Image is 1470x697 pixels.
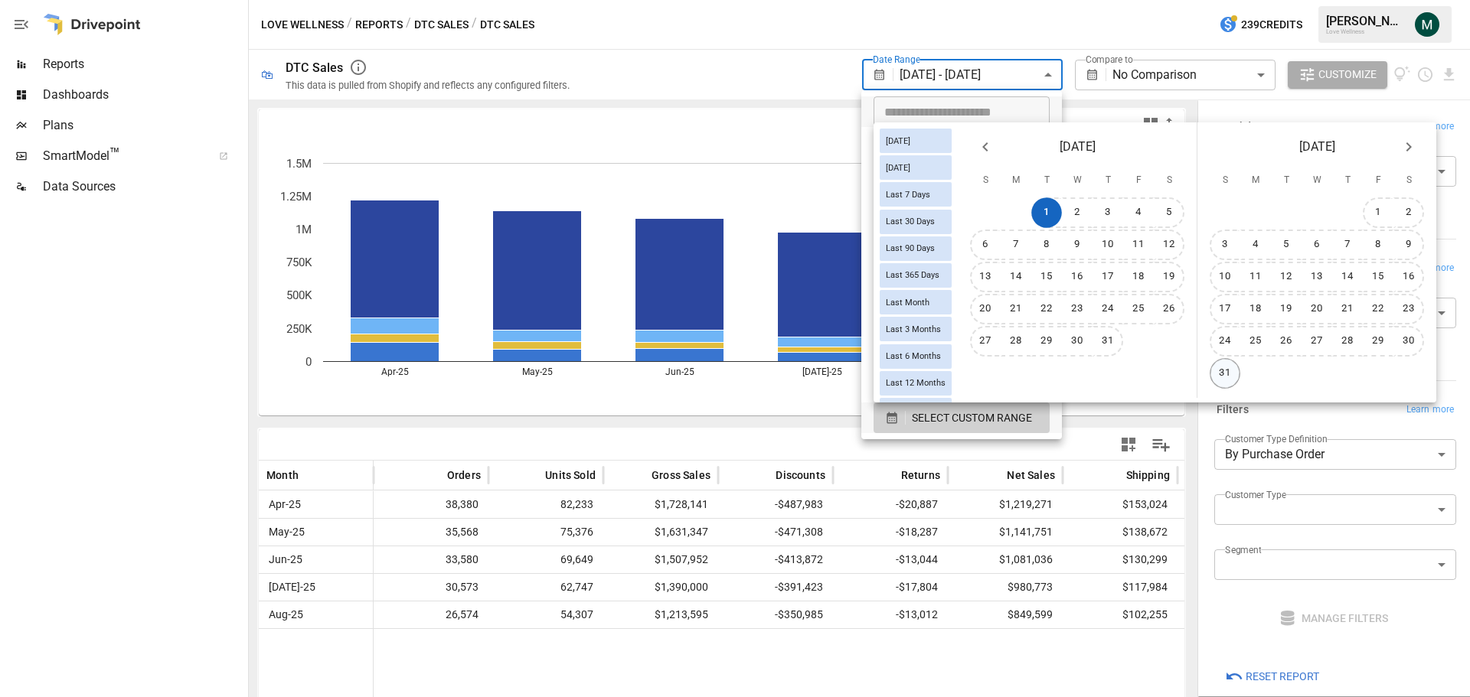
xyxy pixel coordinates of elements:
button: 2 [1393,197,1424,228]
button: 29 [1031,326,1062,357]
span: Monday [1002,165,1030,196]
button: 20 [1302,294,1332,324]
button: 6 [1302,230,1332,260]
li: Last 6 Months [861,249,1062,280]
button: Next month [1393,132,1424,162]
button: 12 [1154,230,1184,260]
button: 27 [1302,326,1332,357]
button: 19 [1271,294,1302,324]
div: Last 6 Months [880,344,952,369]
span: [DATE] [880,163,916,173]
button: 5 [1271,230,1302,260]
span: Saturday [1155,165,1183,196]
button: 21 [1001,294,1031,324]
button: 4 [1123,197,1154,228]
button: 11 [1123,230,1154,260]
button: 5 [1154,197,1184,228]
button: 8 [1031,230,1062,260]
span: Monday [1242,165,1269,196]
button: 7 [1001,230,1031,260]
span: Tuesday [1272,165,1300,196]
button: Previous month [970,132,1001,162]
span: Wednesday [1063,165,1091,196]
button: 6 [970,230,1001,260]
button: 11 [1240,262,1271,292]
button: 18 [1240,294,1271,324]
button: 1 [1031,197,1062,228]
button: 13 [970,262,1001,292]
span: SELECT CUSTOM RANGE [912,409,1032,428]
button: 27 [970,326,1001,357]
div: Last 365 Days [880,263,952,288]
button: 24 [1093,294,1123,324]
button: 30 [1393,326,1424,357]
span: Friday [1364,165,1392,196]
button: 17 [1093,262,1123,292]
span: Last 12 Months [880,378,952,388]
div: Last Year [880,398,952,422]
li: Last Quarter [861,372,1062,402]
button: 14 [1001,262,1031,292]
button: 15 [1031,262,1062,292]
li: This Quarter [861,341,1062,372]
button: 16 [1393,262,1424,292]
li: Last 30 Days [861,188,1062,219]
button: 15 [1363,262,1393,292]
span: Last 30 Days [880,217,941,226]
span: Last 3 Months [880,324,947,334]
button: 22 [1363,294,1393,324]
li: Last 7 Days [861,158,1062,188]
span: Last Month [880,298,936,308]
li: Last 12 Months [861,280,1062,311]
span: Friday [1125,165,1152,196]
button: 17 [1210,294,1240,324]
button: 29 [1363,326,1393,357]
span: Last 90 Days [880,243,941,253]
span: Saturday [1395,165,1423,196]
button: 31 [1210,358,1240,389]
span: Last 365 Days [880,270,946,280]
button: 25 [1123,294,1154,324]
span: Thursday [1094,165,1122,196]
button: 9 [1062,230,1093,260]
button: 4 [1240,230,1271,260]
span: Thursday [1334,165,1361,196]
button: 18 [1123,262,1154,292]
button: 16 [1062,262,1093,292]
button: 3 [1210,230,1240,260]
button: 26 [1154,294,1184,324]
div: Last 12 Months [880,371,952,396]
button: 10 [1210,262,1240,292]
button: 28 [1332,326,1363,357]
div: Last 7 Days [880,182,952,207]
button: 23 [1062,294,1093,324]
button: 14 [1332,262,1363,292]
button: 20 [970,294,1001,324]
button: 9 [1393,230,1424,260]
button: SELECT CUSTOM RANGE [874,402,1050,433]
div: Last 90 Days [880,236,952,261]
button: 3 [1093,197,1123,228]
span: Sunday [972,165,999,196]
button: 25 [1240,326,1271,357]
li: Last 3 Months [861,219,1062,249]
div: Last 30 Days [880,210,952,234]
button: 2 [1062,197,1093,228]
button: 1 [1363,197,1393,228]
button: 26 [1271,326,1302,357]
div: Last Month [880,290,952,314]
span: Tuesday [1033,165,1060,196]
span: Last 6 Months [880,351,947,361]
span: Wednesday [1303,165,1331,196]
button: 8 [1363,230,1393,260]
div: [DATE] [880,155,952,180]
button: 7 [1332,230,1363,260]
button: 31 [1093,326,1123,357]
button: 12 [1271,262,1302,292]
span: Sunday [1211,165,1239,196]
span: [DATE] [880,136,916,146]
span: [DATE] [1060,136,1096,158]
li: [DATE] [861,127,1062,158]
div: [DATE] [880,129,952,153]
span: [DATE] [1299,136,1335,158]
